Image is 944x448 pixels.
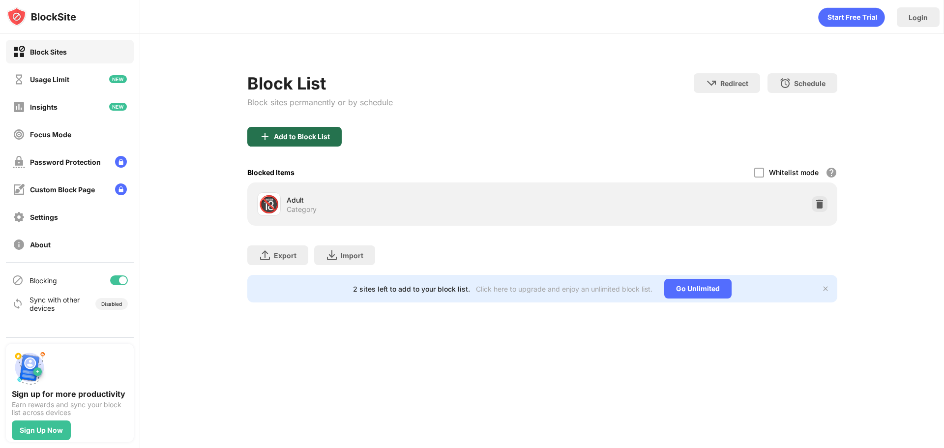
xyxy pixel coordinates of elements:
[30,240,51,249] div: About
[720,79,748,88] div: Redirect
[29,296,80,312] div: Sync with other devices
[259,194,279,214] div: 🔞
[7,7,76,27] img: logo-blocksite.svg
[794,79,826,88] div: Schedule
[247,97,393,107] div: Block sites permanently or by schedule
[13,211,25,223] img: settings-off.svg
[13,183,25,196] img: customize-block-page-off.svg
[274,251,296,260] div: Export
[769,168,819,177] div: Whitelist mode
[13,239,25,251] img: about-off.svg
[30,48,67,56] div: Block Sites
[476,285,652,293] div: Click here to upgrade and enjoy an unlimited block list.
[30,213,58,221] div: Settings
[822,285,829,293] img: x-button.svg
[287,205,317,214] div: Category
[109,75,127,83] img: new-icon.svg
[30,103,58,111] div: Insights
[353,285,470,293] div: 2 sites left to add to your block list.
[247,73,393,93] div: Block List
[247,168,295,177] div: Blocked Items
[115,156,127,168] img: lock-menu.svg
[12,298,24,310] img: sync-icon.svg
[109,103,127,111] img: new-icon.svg
[20,426,63,434] div: Sign Up Now
[909,13,928,22] div: Login
[30,158,101,166] div: Password Protection
[115,183,127,195] img: lock-menu.svg
[30,185,95,194] div: Custom Block Page
[287,195,542,205] div: Adult
[12,389,128,399] div: Sign up for more productivity
[13,46,25,58] img: block-on.svg
[30,130,71,139] div: Focus Mode
[13,101,25,113] img: insights-off.svg
[13,128,25,141] img: focus-off.svg
[664,279,732,299] div: Go Unlimited
[341,251,363,260] div: Import
[101,301,122,307] div: Disabled
[274,133,330,141] div: Add to Block List
[818,7,885,27] div: animation
[12,401,128,417] div: Earn rewards and sync your block list across devices
[30,75,69,84] div: Usage Limit
[29,276,57,285] div: Blocking
[13,73,25,86] img: time-usage-off.svg
[13,156,25,168] img: password-protection-off.svg
[12,350,47,385] img: push-signup.svg
[12,274,24,286] img: blocking-icon.svg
